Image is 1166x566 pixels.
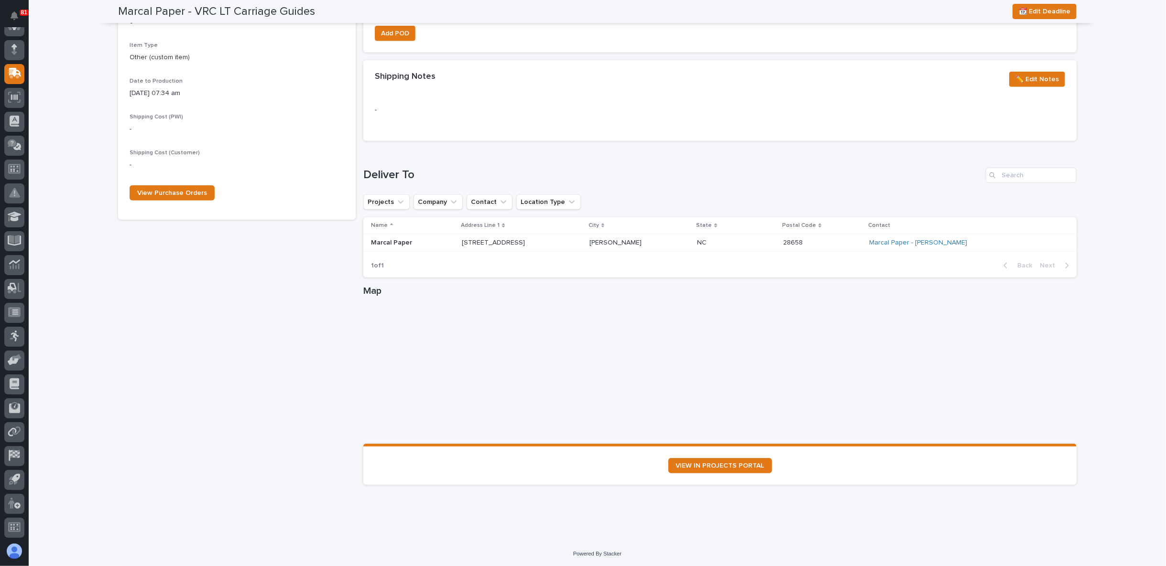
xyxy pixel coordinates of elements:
[467,194,512,210] button: Contact
[462,239,582,247] p: [STREET_ADDRESS]
[1040,261,1061,270] span: Next
[516,194,581,210] button: Location Type
[1036,261,1077,270] button: Next
[363,285,1077,297] h1: Map
[130,53,344,63] p: Other (custom item)
[375,26,415,41] button: Add POD
[461,220,500,231] p: Address Line 1
[130,43,158,48] span: Item Type
[1012,261,1032,270] span: Back
[676,462,764,469] span: VIEW IN PROJECTS PORTAL
[363,168,982,182] h1: Deliver To
[782,220,816,231] p: Postal Code
[1019,6,1070,17] span: 📆 Edit Deadline
[130,160,344,170] p: -
[589,237,643,247] p: [PERSON_NAME]
[363,194,410,210] button: Projects
[375,105,597,115] p: -
[414,194,463,210] button: Company
[4,541,24,561] button: users-avatar
[783,237,805,247] p: 28658
[588,220,599,231] p: City
[371,239,454,247] p: Marcal Paper
[1015,74,1059,85] span: ✏️ Edit Notes
[130,185,215,201] a: View Purchase Orders
[118,5,315,19] h2: Marcal Paper - VRC LT Carriage Guides
[363,254,392,278] p: 1 of 1
[137,190,207,196] span: View Purchase Orders
[371,220,388,231] p: Name
[573,551,621,556] a: Powered By Stacker
[1009,72,1065,87] button: ✏️ Edit Notes
[12,11,24,27] div: Notifications81
[363,234,1077,252] tr: Marcal Paper[STREET_ADDRESS][PERSON_NAME][PERSON_NAME] NCNC 2865828658 Marcal Paper - [PERSON_NAME]
[696,220,712,231] p: State
[130,114,183,120] span: Shipping Cost (PWI)
[381,28,409,39] span: Add POD
[130,78,183,84] span: Date to Production
[697,237,708,247] p: NC
[130,88,344,98] p: [DATE] 07:34 am
[668,458,772,473] a: VIEW IN PROJECTS PORTAL
[21,9,27,16] p: 81
[870,239,968,247] a: Marcal Paper - [PERSON_NAME]
[986,168,1077,183] input: Search
[130,150,200,156] span: Shipping Cost (Customer)
[363,300,1077,444] iframe: Map
[1013,4,1077,19] button: 📆 Edit Deadline
[375,72,436,82] h2: Shipping Notes
[130,124,344,134] p: -
[4,6,24,26] button: Notifications
[869,220,891,231] p: Contact
[996,261,1036,270] button: Back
